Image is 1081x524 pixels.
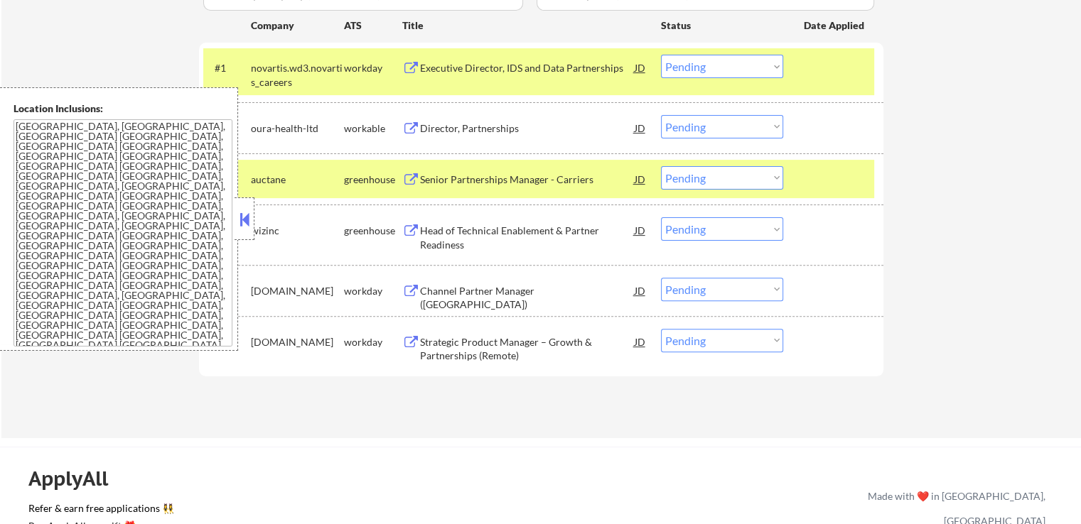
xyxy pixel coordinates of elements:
[344,173,402,187] div: greenhouse
[420,121,635,136] div: Director, Partnerships
[633,278,647,303] div: JD
[344,335,402,349] div: workday
[251,224,344,238] div: wizinc
[804,18,866,33] div: Date Applied
[420,224,635,251] div: Head of Technical Enablement & Partner Readiness
[344,224,402,238] div: greenhouse
[344,18,402,33] div: ATS
[420,284,635,312] div: Channel Partner Manager ([GEOGRAPHIC_DATA])
[251,61,344,89] div: novartis.wd3.novartis_careers
[344,61,402,75] div: workday
[420,61,635,75] div: Executive Director, IDS and Data Partnerships
[420,173,635,187] div: Senior Partnerships Manager - Carriers
[251,173,344,187] div: auctane
[251,18,344,33] div: Company
[633,217,647,243] div: JD
[14,102,232,116] div: Location Inclusions:
[344,284,402,298] div: workday
[28,503,571,518] a: Refer & earn free applications 👯‍♀️
[402,18,647,33] div: Title
[420,335,635,363] div: Strategic Product Manager – Growth & Partnerships (Remote)
[251,335,344,349] div: [DOMAIN_NAME]
[215,61,240,75] div: #1
[28,466,124,491] div: ApplyAll
[633,329,647,354] div: JD
[344,121,402,136] div: workable
[633,115,647,141] div: JD
[251,121,344,136] div: oura-health-ltd
[633,55,647,80] div: JD
[633,166,647,192] div: JD
[661,12,783,38] div: Status
[251,284,344,298] div: [DOMAIN_NAME]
